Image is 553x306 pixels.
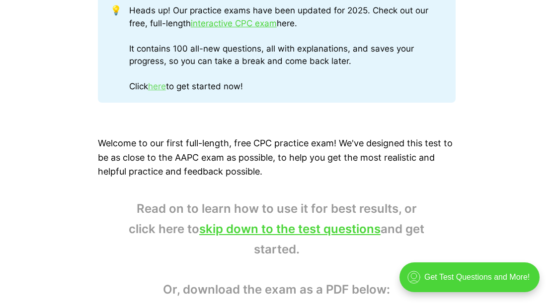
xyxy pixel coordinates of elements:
[148,81,166,91] a: here
[199,222,381,236] a: skip down to the test questions
[110,4,129,93] div: 💡
[391,257,553,306] iframe: portal-trigger
[98,199,456,300] blockquote: Read on to learn how to use it for best results, or click here to and get started. Or, download t...
[191,18,277,28] a: interactive CPC exam
[129,4,443,93] div: Heads up! Our practice exams have been updated for 2025. Check out our free, full-length here. It...
[98,136,456,179] p: Welcome to our first full-length, free CPC practice exam! We've designed this test to be as close...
